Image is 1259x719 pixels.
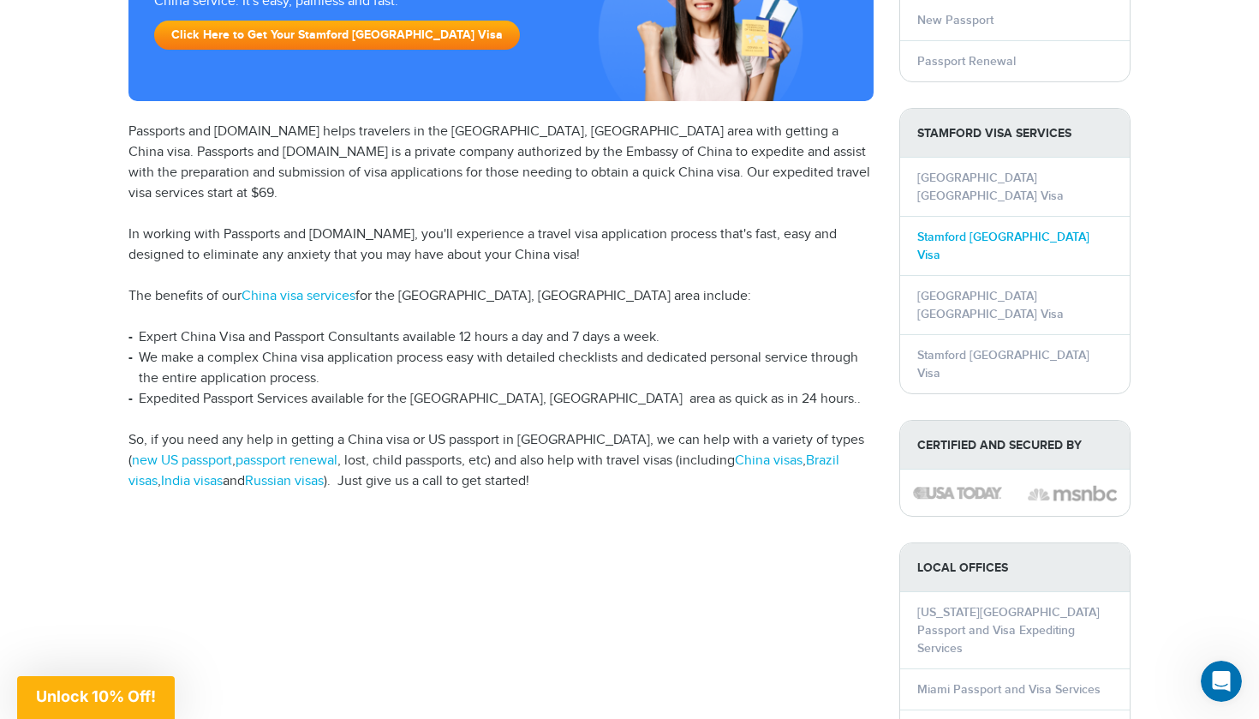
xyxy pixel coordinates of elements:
a: China visas [735,452,803,469]
a: Brazil visas [128,452,839,489]
a: Click Here to Get Your Stamford [GEOGRAPHIC_DATA] Visa [154,21,520,50]
strong: LOCAL OFFICES [900,543,1130,592]
li: Expedited Passport Services available for the [GEOGRAPHIC_DATA], [GEOGRAPHIC_DATA] area as quick ... [128,389,874,410]
div: Unlock 10% Off! [17,676,175,719]
a: China visa services [242,288,355,304]
p: In working with Passports and [DOMAIN_NAME], you'll experience a travel visa application process ... [128,225,874,266]
a: new US passport [132,452,232,469]
strong: Stamford Visa Services [900,109,1130,158]
a: Miami Passport and Visa Services [917,682,1101,697]
img: image description [1028,483,1117,504]
p: Passports and [DOMAIN_NAME] helps travelers in the [GEOGRAPHIC_DATA], [GEOGRAPHIC_DATA] area with... [128,122,874,204]
a: [GEOGRAPHIC_DATA] [GEOGRAPHIC_DATA] Visa [917,171,1064,203]
span: Unlock 10% Off! [36,687,156,705]
li: Expert China Visa and Passport Consultants available 12 hours a day and 7 days a week. [128,327,874,348]
p: The benefits of our for the [GEOGRAPHIC_DATA], [GEOGRAPHIC_DATA] area include: [128,286,874,307]
p: So, if you need any help in getting a China visa or US passport in [GEOGRAPHIC_DATA], we can help... [128,430,874,492]
img: image description [913,487,1002,499]
a: Stamford [GEOGRAPHIC_DATA] Visa [917,230,1089,262]
a: New Passport [917,13,993,27]
li: We make a complex China visa application process easy with detailed checklists and dedicated pers... [128,348,874,389]
a: Russian visas [245,473,324,489]
a: India visas [161,473,223,489]
a: [US_STATE][GEOGRAPHIC_DATA] Passport and Visa Expediting Services [917,605,1100,656]
a: passport renewal [236,452,337,469]
a: [GEOGRAPHIC_DATA] [GEOGRAPHIC_DATA] Visa [917,289,1064,321]
a: Passport Renewal [917,54,1016,69]
strong: Certified and Secured by [900,421,1130,470]
a: Stamford [GEOGRAPHIC_DATA] Visa [917,348,1089,380]
iframe: Intercom live chat [1201,661,1242,702]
